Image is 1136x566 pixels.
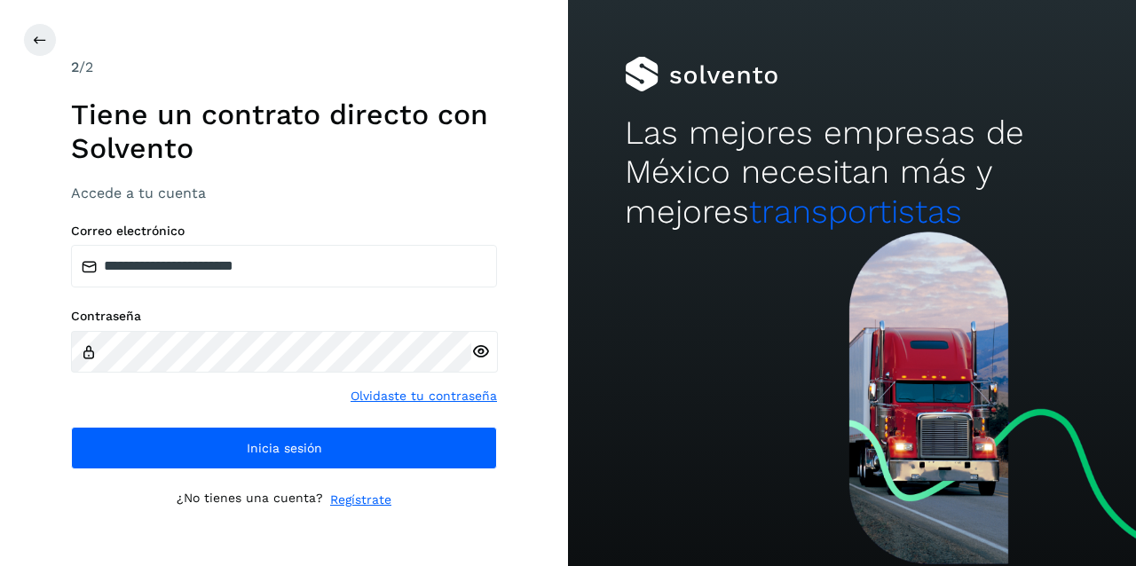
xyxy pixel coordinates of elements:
[749,193,962,231] span: transportistas
[71,59,79,75] span: 2
[71,224,497,239] label: Correo electrónico
[625,114,1079,232] h2: Las mejores empresas de México necesitan más y mejores
[71,185,497,201] h3: Accede a tu cuenta
[351,387,497,405] a: Olvidaste tu contraseña
[71,309,497,324] label: Contraseña
[71,427,497,469] button: Inicia sesión
[247,442,322,454] span: Inicia sesión
[71,57,497,78] div: /2
[177,491,323,509] p: ¿No tienes una cuenta?
[71,98,497,166] h1: Tiene un contrato directo con Solvento
[330,491,391,509] a: Regístrate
